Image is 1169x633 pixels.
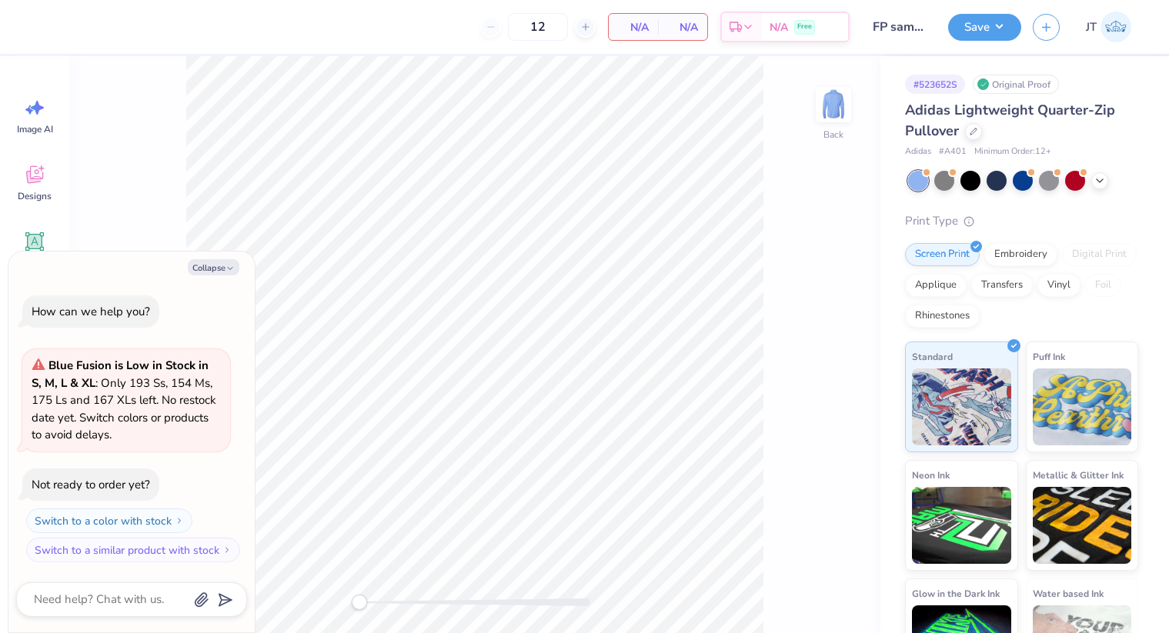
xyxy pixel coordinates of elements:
button: Switch to a similar product with stock [26,538,240,562]
div: Embroidery [984,243,1057,266]
strong: Blue Fusion is Low in Stock in S, M, L & XL [32,358,209,391]
span: # A401 [939,145,967,158]
img: Metallic & Glitter Ink [1033,487,1132,564]
div: Applique [905,274,967,297]
span: Glow in the Dark Ink [912,585,1000,601]
div: # 523652S [905,75,965,94]
div: Not ready to order yet? [32,477,150,492]
div: Digital Print [1062,243,1137,266]
div: Foil [1085,274,1121,297]
img: Standard [912,368,1011,445]
button: Collapse [188,259,239,275]
img: Back [818,89,849,120]
span: N/A [770,19,788,35]
div: How can we help you? [32,304,150,319]
div: Accessibility label [352,595,367,610]
div: Screen Print [905,243,980,266]
img: Switch to a color with stock [175,516,184,525]
input: Untitled Design [861,12,937,42]
div: Back [823,128,843,142]
span: N/A [618,19,649,35]
span: Metallic & Glitter Ink [1033,467,1124,483]
img: Neon Ink [912,487,1011,564]
span: Free [797,22,812,32]
img: Jolijt Tamanaha [1101,12,1131,42]
span: JT [1086,18,1097,36]
div: Transfers [971,274,1033,297]
span: : Only 193 Ss, 154 Ms, 175 Ls and 167 XLs left. No restock date yet. Switch colors or products to... [32,358,216,442]
div: Vinyl [1037,274,1080,297]
span: Neon Ink [912,467,950,483]
div: Original Proof [973,75,1059,94]
img: Puff Ink [1033,368,1132,445]
button: Save [948,14,1021,41]
button: Switch to a color with stock [26,508,192,533]
span: Puff Ink [1033,348,1065,365]
span: Water based Ink [1033,585,1104,601]
input: – – [508,13,568,41]
span: Image AI [17,123,53,135]
div: Print Type [905,212,1138,230]
a: JT [1079,12,1138,42]
span: N/A [667,19,698,35]
span: Standard [912,348,953,365]
span: Adidas Lightweight Quarter-Zip Pullover [905,101,1115,140]
span: Minimum Order: 12 + [974,145,1051,158]
span: Designs [18,190,52,202]
img: Switch to a similar product with stock [222,545,232,555]
span: Adidas [905,145,931,158]
div: Rhinestones [905,305,980,328]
